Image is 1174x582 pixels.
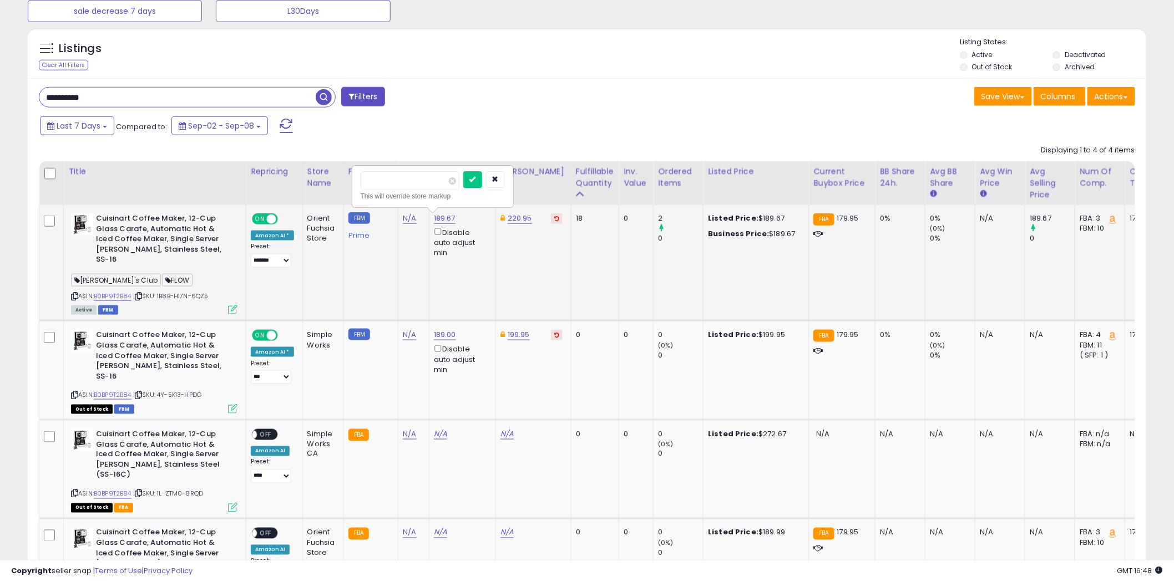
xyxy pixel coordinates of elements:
[500,428,514,440] a: N/A
[972,50,993,59] label: Active
[307,166,339,189] div: Store Name
[508,213,532,224] a: 220.95
[348,329,370,340] small: FBM
[341,87,384,106] button: Filters
[133,489,203,498] span: | SKU: 1L-ZTM0-8RQD
[114,405,134,414] span: FBM
[434,343,487,375] div: Disable auto adjust min
[708,228,769,239] b: Business Price:
[251,166,298,177] div: Repricing
[96,528,231,582] b: Cuisinart Coffee Maker, 12-Cup Glass Carafe, Automatic Hot & Iced Coffee Maker, Single Server [PE...
[1041,91,1076,102] span: Columns
[307,330,335,350] div: Simple Works
[1080,538,1116,548] div: FBM: 10
[658,449,703,459] div: 0
[1080,213,1116,223] div: FBA: 3
[813,330,834,342] small: FBA
[624,213,645,223] div: 0
[1030,213,1075,223] div: 189.67
[1034,87,1086,106] button: Columns
[307,429,335,460] div: Simple Works CA
[658,350,703,360] div: 0
[1117,565,1163,576] span: 2025-09-16 16:48 GMT
[1030,528,1066,538] div: N/A
[658,233,703,243] div: 0
[974,87,1032,106] button: Save View
[880,213,917,223] div: 0%
[658,341,674,350] small: (0%)
[576,528,610,538] div: 0
[708,428,758,439] b: Listed Price:
[348,227,389,240] div: Prime
[434,226,487,258] div: Disable auto adjust min
[71,213,237,313] div: ASIN:
[94,292,131,301] a: B0BP9T2B84
[576,213,610,223] div: 18
[403,527,416,538] a: N/A
[96,213,231,268] b: Cuisinart Coffee Maker, 12-Cup Glass Carafe, Automatic Hot & Iced Coffee Maker, Single Server [PE...
[1030,233,1075,243] div: 0
[930,233,975,243] div: 0%
[307,213,335,244] div: Orient Fuchsia Store
[348,212,370,224] small: FBM
[434,329,456,340] a: 189.00
[276,331,294,340] span: OFF
[276,215,294,224] span: OFF
[403,329,416,340] a: N/A
[171,116,268,135] button: Sep-02 - Sep-08
[1041,145,1135,156] div: Displaying 1 to 4 of 4 items
[257,529,275,538] span: OFF
[508,329,530,340] a: 199.95
[658,213,703,223] div: 2
[880,330,917,340] div: 0%
[1030,429,1066,439] div: N/A
[837,527,859,538] span: 179.95
[251,458,294,483] div: Preset:
[71,503,113,513] span: All listings that are currently out of stock and unavailable for purchase on Amazon
[500,166,566,177] div: [PERSON_NAME]
[95,565,142,576] a: Terms of Use
[71,305,97,315] span: All listings currently available for purchase on Amazon
[930,330,975,340] div: 0%
[816,428,829,439] span: N/A
[71,330,93,352] img: 41IrMhS+XYL._SL40_.jpg
[253,331,267,340] span: ON
[658,166,699,189] div: Ordered Items
[624,330,645,340] div: 0
[980,528,1016,538] div: N/A
[658,528,703,538] div: 0
[434,428,447,440] a: N/A
[708,213,800,223] div: $189.67
[708,528,800,538] div: $189.99
[98,305,118,315] span: FBM
[658,548,703,558] div: 0
[94,489,131,499] a: B0BP9T2B84
[880,166,920,189] div: BB Share 24h.
[348,166,393,177] div: Fulfillment
[500,527,514,538] a: N/A
[188,120,254,131] span: Sep-02 - Sep-08
[576,330,610,340] div: 0
[1030,330,1066,340] div: N/A
[1080,528,1116,538] div: FBA: 3
[71,528,93,550] img: 41IrMhS+XYL._SL40_.jpg
[708,229,800,239] div: $189.67
[71,274,161,287] span: [PERSON_NAME]'s Club
[1080,223,1116,233] div: FBM: 10
[980,189,986,199] small: Avg Win Price.
[708,330,800,340] div: $199.95
[251,243,294,268] div: Preset:
[813,528,834,540] small: FBA
[434,213,456,224] a: 189.67
[96,429,231,483] b: Cuisinart Coffee Maker, 12-Cup Glass Carafe, Automatic Hot & Iced Coffee Maker, Single Server [PE...
[144,565,193,576] a: Privacy Policy
[930,429,966,439] div: N/A
[361,191,505,202] div: This will override store markup
[133,390,201,399] span: | SKU: 4Y-5K13-HPDG
[39,60,88,70] div: Clear All Filters
[658,429,703,439] div: 0
[708,429,800,439] div: $272.67
[251,231,294,241] div: Amazon AI *
[114,503,133,513] span: FBA
[1080,330,1116,340] div: FBA: 4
